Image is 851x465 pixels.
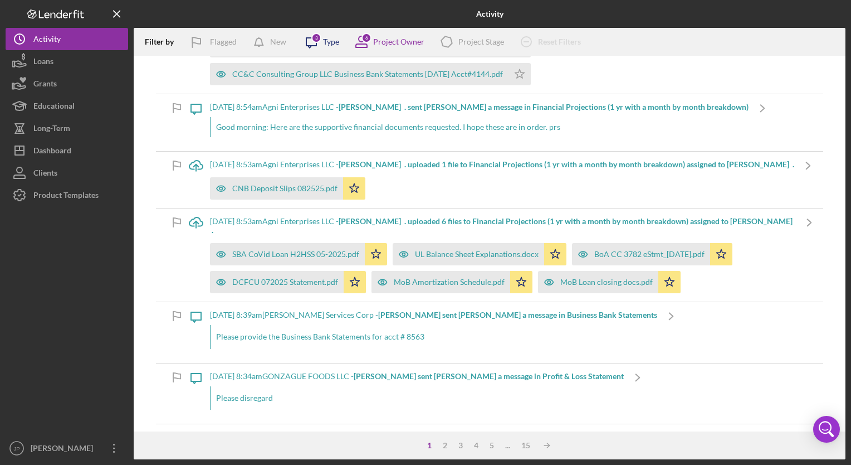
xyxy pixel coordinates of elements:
a: [DATE] 8:53amAgni Enterprises LLC -[PERSON_NAME] . uploaded 6 files to Financial Projections (1 y... [182,209,823,302]
b: [PERSON_NAME] . sent [PERSON_NAME] a message in Financial Projections (1 yr with a month by month... [339,102,749,112]
div: Product Templates [33,184,99,209]
button: New [248,31,297,53]
div: Flagged [210,31,237,53]
div: CNB Deposit Slips 082525.pdf [232,184,338,193]
div: BoA CC 3782 eStmt_[DATE].pdf [594,250,705,259]
div: 2 [437,441,453,450]
button: CNB Deposit Slips 082525.pdf [210,177,365,200]
button: MoB Amortization Schedule.pdf [371,271,532,293]
div: ... [500,441,516,450]
button: CC&C Consulting Group LLC Business Bank Statements [DATE] Acct#4144.pdf [210,63,531,85]
button: Dashboard [6,139,128,162]
button: Long-Term [6,117,128,139]
a: [DATE] 8:34amGONZAGUE FOODS LLC -[PERSON_NAME] sent [PERSON_NAME] a message in Profit & Loss Stat... [182,364,652,424]
div: New [270,31,286,53]
a: [DATE] 8:53amAgni Enterprises LLC -[PERSON_NAME] . uploaded 1 file to Financial Projections (1 yr... [182,152,822,208]
div: [DATE] 8:54am Agni Enterprises LLC - [210,103,749,112]
div: [PERSON_NAME] [28,437,100,462]
div: [DATE] 8:34am GONZAGUE FOODS LLC - [210,372,624,381]
div: 6 [361,33,371,43]
div: Project Owner [373,37,424,46]
div: Good morning: Here are the supportive financial documents requested. I hope these are in order. prs [210,117,749,137]
a: [DATE] 8:54amAgni Enterprises LLC -[PERSON_NAME] . sent [PERSON_NAME] a message in Financial Proj... [182,94,776,151]
div: 15 [516,441,536,450]
div: Clients [33,162,57,187]
div: Educational [33,95,75,120]
button: Activity [6,28,128,50]
button: Educational [6,95,128,117]
button: UL Balance Sheet Explanations.docx [393,243,566,265]
div: SBA CoVid Loan H2HSS 05-2025.pdf [232,250,359,259]
div: [DATE] 8:39am [PERSON_NAME] Services Corp - [210,311,657,319]
button: Product Templates [6,184,128,206]
div: Type [323,37,339,46]
div: Dashboard [33,139,71,164]
div: [DATE] 8:53am Agni Enterprises LLC - [210,217,795,235]
b: [PERSON_NAME] sent [PERSON_NAME] a message in Profit & Loss Statement [354,371,624,381]
div: 3 [311,33,321,43]
div: 3 [453,441,468,450]
div: CC&C Consulting Group LLC Business Bank Statements [DATE] Acct#4144.pdf [232,70,503,79]
button: Flagged [182,31,248,53]
div: MoB Amortization Schedule.pdf [394,278,505,287]
div: Activity [33,28,61,53]
button: BoA CC 3782 eStmt_[DATE].pdf [572,243,732,265]
div: Open Intercom Messenger [813,416,840,443]
div: DCFCU 072025 Statement.pdf [232,278,338,287]
button: Grants [6,72,128,95]
div: Reset Filters [538,31,581,53]
div: MoB Loan closing docs.pdf [560,278,653,287]
div: UL Balance Sheet Explanations.docx [415,250,539,259]
button: Loans [6,50,128,72]
button: Reset Filters [512,31,592,53]
div: Loans [33,50,53,75]
b: Activity [476,9,503,18]
p: Please disregard [216,392,618,404]
div: 5 [484,441,500,450]
a: [DATE] 8:39am[PERSON_NAME] Services Corp -[PERSON_NAME] sent [PERSON_NAME] a message in Business ... [182,302,685,362]
div: [DATE] 8:53am Agni Enterprises LLC - [210,160,794,169]
button: JP[PERSON_NAME] [6,437,128,459]
div: 1 [422,441,437,450]
p: Please provide the Business Bank Statements for acct # 8563 [216,331,652,343]
div: Project Stage [458,37,504,46]
div: Grants [33,72,57,98]
button: MoB Loan closing docs.pdf [538,271,681,293]
b: [PERSON_NAME] . uploaded 1 file to Financial Projections (1 yr with a month by month breakdown) a... [339,159,794,169]
b: [PERSON_NAME] sent [PERSON_NAME] a message in Business Bank Statements [378,310,657,319]
button: DCFCU 072025 Statement.pdf [210,271,366,293]
div: Filter by [145,37,182,46]
button: SBA CoVid Loan H2HSS 05-2025.pdf [210,243,387,265]
div: Long-Term [33,117,70,142]
div: 4 [468,441,484,450]
text: JP [13,445,19,452]
button: Clients [6,162,128,184]
b: [PERSON_NAME] . uploaded 6 files to Financial Projections (1 yr with a month by month breakdown) ... [210,216,793,235]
